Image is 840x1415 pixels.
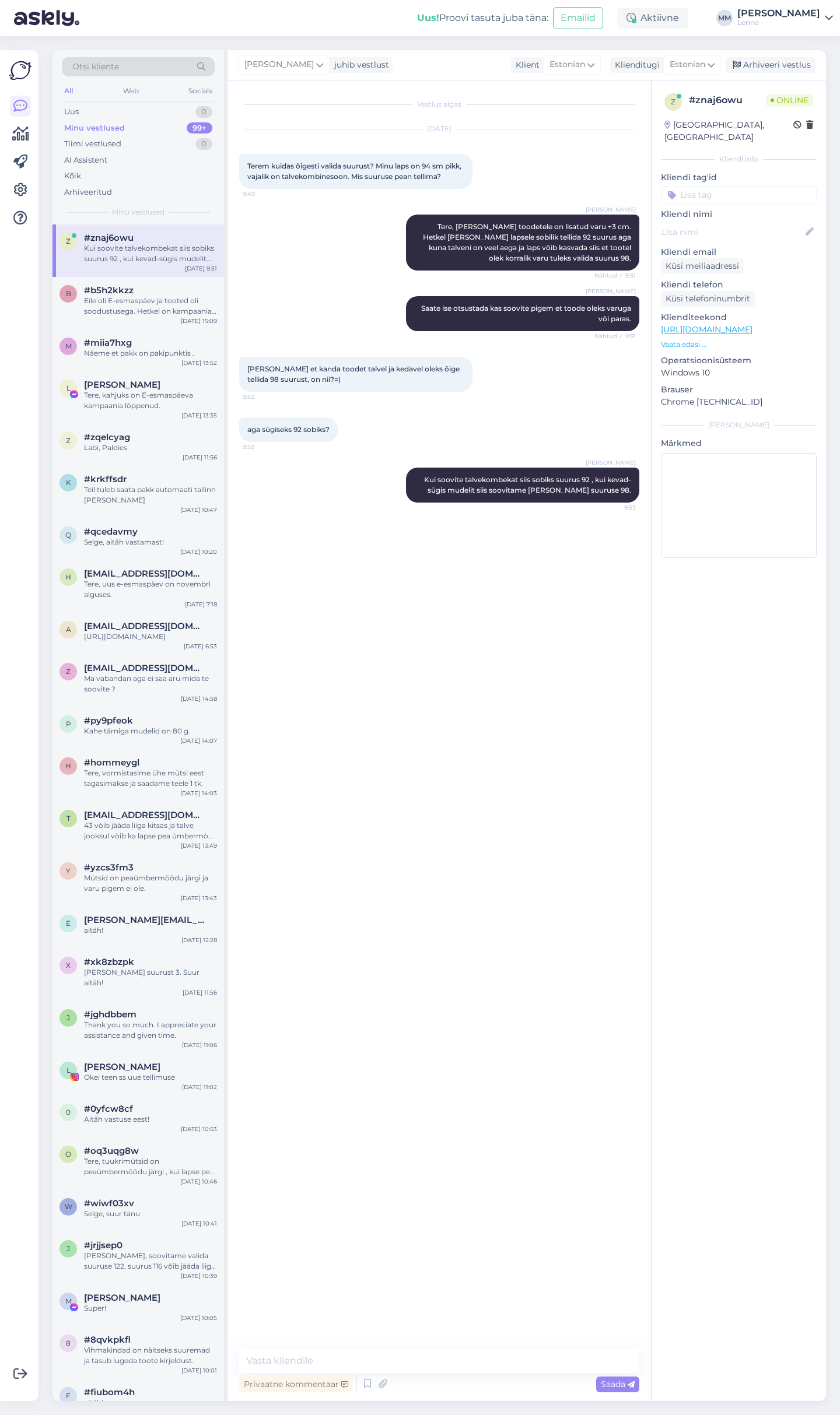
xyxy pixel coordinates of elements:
span: z [66,237,71,245]
input: Lisa nimi [661,226,803,238]
span: Tamsalukairi99@gmail.com [84,810,205,820]
div: Labi, Paldies [84,443,217,453]
span: #b5h2kkzz [84,285,134,296]
span: w [65,1202,72,1211]
span: [PERSON_NAME] [244,58,314,71]
div: [DATE] 10:41 [181,1219,217,1228]
span: 9:52 [243,443,286,451]
div: [DATE] 10:05 [180,1314,217,1322]
b: Uus! [417,12,439,23]
span: #jghdbbem [84,1009,136,1020]
span: Minu vestlused [112,207,164,217]
div: MM [716,10,733,26]
span: #yzcs3fm3 [84,862,134,873]
span: L [66,384,71,392]
span: #krkffsdr [84,474,127,484]
span: M [65,1297,72,1305]
div: Uus [64,106,79,118]
div: Super! [84,1303,217,1314]
span: #8qvkpkfl [84,1335,131,1345]
span: Tere, [PERSON_NAME] toodetele on lisatud varu +3 cm. Hetkel [PERSON_NAME] lapsele sobilik tellida... [423,222,633,262]
div: aitäh! [84,1398,217,1408]
p: Klienditeekond [661,311,817,324]
div: Tere, vormistasime ühe mütsi eest tagasimakse ja saadame teele 1 tk. [84,768,217,789]
div: 43 vòib jääda liiga kitsas ja talve jooksul vòib ka lapse pea ümbermòót veel muutuda. [84,820,217,841]
div: [DATE] [239,124,639,134]
p: Chrome [TECHNICAL_ID] [661,396,817,408]
span: aga sügiseks 92 sobiks? [247,425,330,434]
p: Kliendi telefon [661,279,817,291]
div: Teil tuleb saata pakk automaati tallinn [PERSON_NAME] [84,484,217,505]
span: x [66,961,71,970]
div: Klienditugi [610,59,660,71]
div: [DATE] 11:56 [183,453,217,462]
p: Brauser [661,384,817,396]
span: #hommeygl [84,757,139,768]
div: Aktiivne [617,8,688,29]
div: [DATE] 11:02 [182,1083,217,1091]
div: [PERSON_NAME], soovitame valida suuruse 122. suurus 116 võib jääda liiga [PERSON_NAME] traksipüks... [84,1251,217,1272]
span: #qcedavmy [84,526,138,537]
span: Otsi kliente [72,61,119,73]
span: Saada [601,1379,635,1389]
span: m [65,342,72,350]
span: e [66,919,71,928]
div: Eile oli E-esmaspäev ja tooted oli soodustusega. Hetkel on kampaania lõppenud. [84,296,217,317]
div: AI Assistent [64,155,107,166]
div: [DATE] 10:53 [181,1125,217,1133]
span: y [66,866,71,875]
div: Ma vabandan aga ei saa aru mida te soovite ? [84,673,217,694]
div: Web [121,83,141,99]
span: j [66,1013,70,1022]
div: Okei teen ss uue tellimuse [84,1072,217,1083]
div: juhib vestlust [330,59,389,71]
span: 9:49 [243,189,286,198]
a: [PERSON_NAME]Lenne [737,9,833,27]
span: h [65,761,71,770]
div: Klient [511,59,540,71]
div: [DATE] 9:51 [185,264,217,273]
span: k [66,478,71,487]
div: # znaj6owu [689,93,766,107]
div: Minu vestlused [64,122,125,134]
span: b [66,289,71,298]
div: [DATE] 13:49 [181,841,217,850]
span: Terem kuidas õigesti valida suurust? Minu laps on 94 sm pikk, vajalik on talvekombinesoon. Mis su... [247,161,463,181]
span: 0 [66,1108,71,1116]
span: #oq3uqg8w [84,1146,139,1156]
span: heli.aas@outlook.com [84,568,205,579]
div: 0 [195,106,212,118]
div: Tere, kahjuks on E-esmaspäeva kampaania lõppenud. [84,390,217,411]
span: #xk8zbzpk [84,957,134,967]
span: [PERSON_NAME] et kanda toodet talvel ja kedavel oleks õige tellida 98 suurust, on nii?=) [247,364,461,384]
span: z [671,97,675,106]
span: z [66,667,71,676]
div: Aitäh vastuse eest! [84,1114,217,1125]
span: Laura Kõrtsmann [84,1062,160,1072]
span: p [66,719,71,728]
span: #jrjjsep0 [84,1240,123,1251]
span: T [66,814,71,823]
div: Lenne [737,18,820,27]
div: [URL][DOMAIN_NAME] [84,631,217,642]
div: Tiimi vestlused [64,138,121,150]
span: j [66,1244,70,1253]
p: Kliendi tag'id [661,171,817,184]
span: Nähtud ✓ 9:51 [592,332,636,340]
div: Tere, uus e-esmaspäev on novembri alguses. [84,579,217,600]
span: Kui soovite talvekombekat siis sobiks suurus 92 , kui kevad-sügis mudelit siis soovitame [PERSON_... [424,475,631,494]
div: Näeme et pakk on pakipunktis . [84,348,217,359]
div: aitäh! [84,925,217,936]
div: Vestlus algas [239,99,639,110]
span: L [66,1066,71,1075]
img: Askly Logo [9,59,32,82]
span: [PERSON_NAME] [586,287,636,296]
div: Vihmakindad on näitseks suuremad ja tasub lugeda toote kirjeldust. [84,1345,217,1366]
div: Küsi meiliaadressi [661,258,744,274]
div: Arhiveeri vestlus [726,57,815,73]
div: [DATE] 14:58 [181,694,217,703]
span: f [66,1391,71,1400]
span: o [65,1150,71,1158]
div: 0 [195,138,212,150]
span: Estonian [549,58,585,71]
